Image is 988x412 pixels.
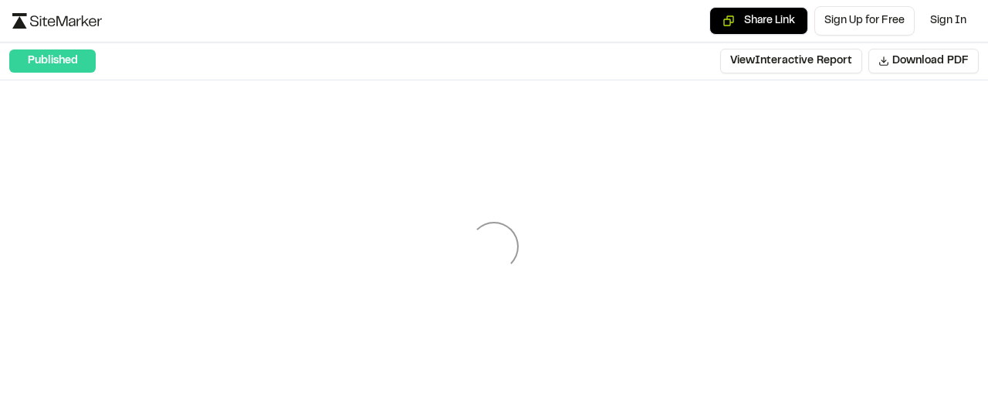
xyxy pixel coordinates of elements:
button: ViewInteractive Report [720,49,862,73]
a: Sign Up for Free [814,6,915,36]
button: Download PDF [868,49,979,73]
span: Download PDF [892,53,969,70]
a: Sign In [921,7,976,35]
div: Published [9,49,96,73]
img: logo-black-rebrand.svg [12,13,102,29]
button: Copy share link [709,7,808,35]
